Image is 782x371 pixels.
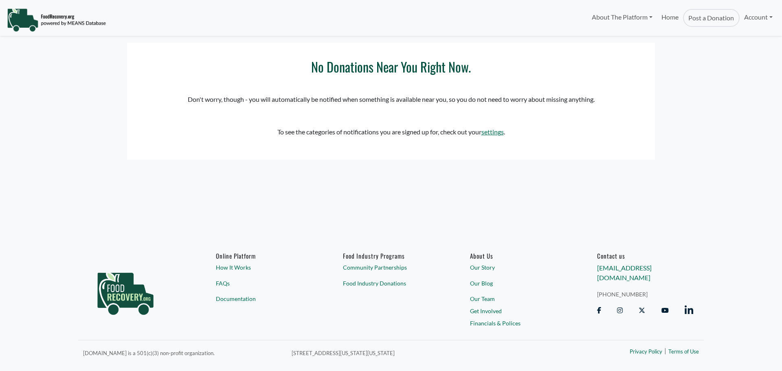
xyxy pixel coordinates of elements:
a: Our Team [470,294,566,303]
a: Food Industry Donations [343,279,439,287]
img: NavigationLogo_FoodRecovery-91c16205cd0af1ed486a0f1a7774a6544ea792ac00100771e7dd3ec7c0e58e41.png [7,8,106,32]
a: FAQs [216,279,312,287]
a: Documentation [216,294,312,303]
a: Financials & Polices [470,318,566,327]
p: [DOMAIN_NAME] is a 501(c)(3) non-profit organization. [83,348,282,358]
a: [PHONE_NUMBER] [597,290,693,298]
a: Our Blog [470,279,566,287]
a: About The Platform [587,9,657,25]
a: [EMAIL_ADDRESS][DOMAIN_NAME] [597,264,652,281]
h6: Food Industry Programs [343,252,439,259]
a: Community Partnerships [343,263,439,272]
a: Terms of Use [668,348,699,356]
a: Post a Donation [683,9,739,27]
a: Our Story [470,263,566,272]
span: | [664,346,666,356]
a: How It Works [216,263,312,272]
p: [STREET_ADDRESS][US_STATE][US_STATE] [292,348,543,358]
h6: Contact us [597,252,693,259]
h2: No Donations Near You Right Now. [143,59,639,75]
p: To see the categories of notifications you are signed up for, check out your . [143,127,639,137]
a: Get Involved [470,307,566,315]
h6: Online Platform [216,252,312,259]
a: Account [740,9,777,25]
img: food_recovery_green_logo-76242d7a27de7ed26b67be613a865d9c9037ba317089b267e0515145e5e51427.png [89,252,162,329]
a: settings [481,128,504,136]
a: About Us [470,252,566,259]
a: Privacy Policy [630,348,662,356]
a: Home [657,9,683,27]
p: Don't worry, though - you will automatically be notified when something is available near you, so... [143,94,639,104]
